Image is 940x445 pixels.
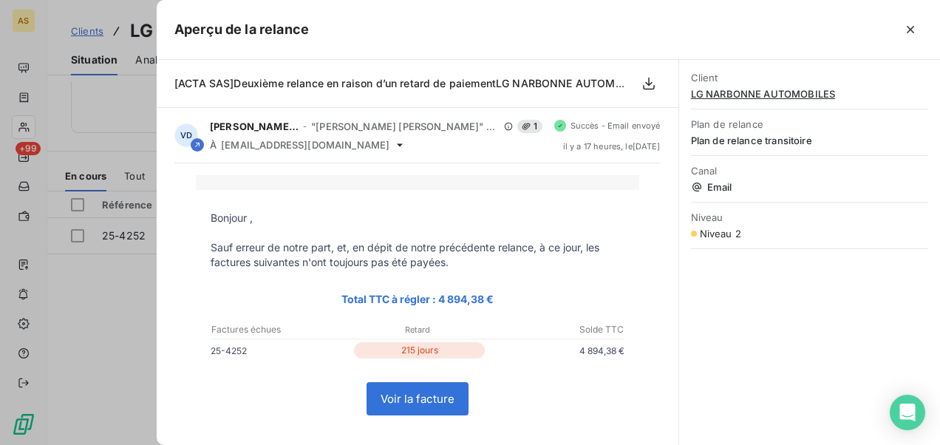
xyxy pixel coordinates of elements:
a: Voir la facture [367,383,468,415]
span: À [210,139,217,151]
span: Plan de relance transitoire [691,135,928,146]
p: Factures échues [211,323,348,336]
p: 4 894,38 € [488,343,624,359]
p: Total TTC à régler : 4 894,38 € [211,291,624,308]
p: Retard [349,323,486,336]
div: Open Intercom Messenger [890,395,925,430]
span: LG NARBONNE AUTOMOBILES [691,88,928,100]
span: Email [691,181,928,193]
span: Canal [691,165,928,177]
p: Sauf erreur de notre part, et, en dépit de notre précédente relance, à ce jour, les factures suiv... [211,240,624,270]
p: 215 jours [354,342,485,359]
span: [PERSON_NAME] [PERSON_NAME] [210,120,299,132]
span: [ACTA SAS]Deuxième relance en raison d’un retard de paiementLG NARBONNE AUTOMOBILESMB30987 [174,77,702,89]
span: Niveau [691,211,928,223]
p: 25-4252 [211,343,351,359]
p: Bonjour , [211,211,624,225]
span: [EMAIL_ADDRESS][DOMAIN_NAME] [221,139,389,151]
span: Plan de relance [691,118,928,130]
h5: Aperçu de la relance [174,19,309,40]
span: - [303,122,307,131]
span: 1 [517,120,542,133]
div: VD [174,123,198,147]
p: Solde TTC [487,323,624,336]
span: Client [691,72,928,84]
span: "[PERSON_NAME] [PERSON_NAME]" <[EMAIL_ADDRESS][DOMAIN_NAME]> [311,120,500,132]
span: Succès - Email envoyé [571,121,661,130]
span: Niveau 2 [700,228,741,240]
span: il y a 17 heures , le [DATE] [563,142,661,151]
